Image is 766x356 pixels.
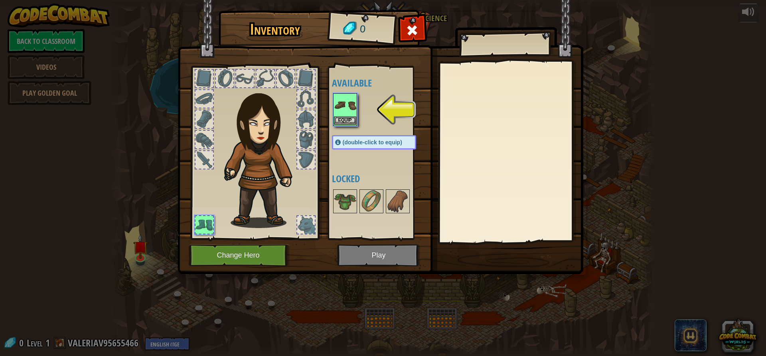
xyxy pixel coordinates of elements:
button: Change Hero [189,244,290,266]
span: (double-click to equip) [343,139,402,146]
img: guardian_hair.png [221,81,306,228]
span: 0 [359,22,366,37]
h1: Inventory [224,21,326,38]
img: portrait.png [360,190,383,212]
button: Equip [334,116,356,125]
h4: Locked [332,173,432,184]
h4: Available [332,78,432,88]
img: portrait.png [334,190,356,212]
img: portrait.png [334,94,356,116]
img: portrait.png [387,190,409,212]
